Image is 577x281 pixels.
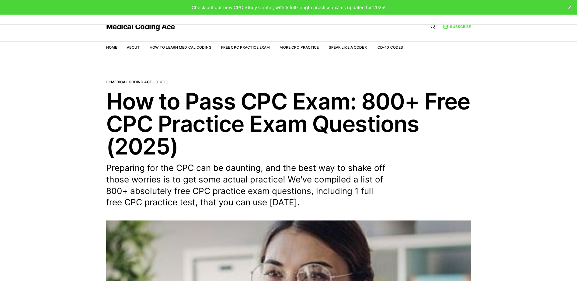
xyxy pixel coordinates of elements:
[443,24,471,29] a: Subscribe
[150,45,211,50] a: How to Learn Medical Coding
[377,45,403,50] a: ICD-10 Codes
[329,45,367,50] a: Speak Like a Coder
[425,251,577,281] iframe: portal-trigger
[155,80,168,84] time: [DATE]
[127,45,140,50] a: About
[280,45,319,50] a: More CPC Practice
[106,23,175,30] a: Medical Coding Ace
[111,80,152,84] a: Medical Coding Ace
[106,80,471,84] span: By —
[192,5,385,10] span: Check out our new CPC Study Center, with 5 full-length practice exams updated for 2025!
[106,45,117,50] a: Home
[106,90,471,158] h1: How to Pass CPC Exam: 800+ Free CPC Practice Exam Questions (2025)
[565,2,575,12] button: close
[106,162,386,208] p: Preparing for the CPC can be daunting, and the best way to shake off those worries is to get some...
[221,45,270,50] a: Free CPC Practice Exam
